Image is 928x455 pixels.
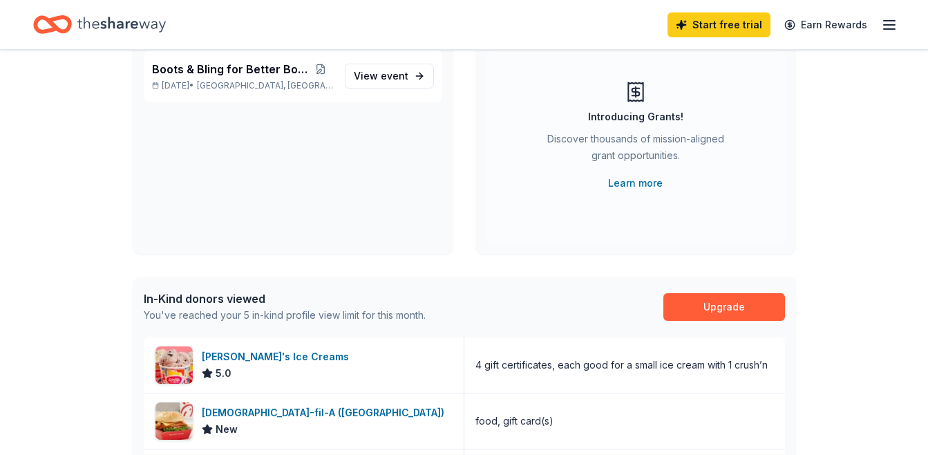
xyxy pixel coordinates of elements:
div: [PERSON_NAME]'s Ice Creams [202,349,354,365]
div: food, gift card(s) [475,413,553,429]
a: View event [345,64,434,89]
img: Image for Chick-fil-A (Houston) [155,402,193,440]
div: [DEMOGRAPHIC_DATA]-fil-A ([GEOGRAPHIC_DATA]) [202,405,450,421]
div: In-Kind donors viewed [144,290,426,307]
span: View [354,68,408,84]
a: Start free trial [667,12,770,37]
span: [GEOGRAPHIC_DATA], [GEOGRAPHIC_DATA] [197,80,333,91]
span: event [381,70,408,82]
a: Learn more [608,175,663,192]
span: 5.0 [216,365,231,382]
a: Earn Rewards [776,12,875,37]
div: 4 gift certificates, each good for a small ice cream with 1 crush’n [475,357,768,373]
div: Introducing Grants! [588,109,683,125]
p: [DATE] • [152,80,334,91]
div: Discover thousands of mission-aligned grant opportunities. [542,131,730,169]
span: New [216,421,238,438]
span: Boots & Bling for Better Bones [152,61,307,77]
div: You've reached your 5 in-kind profile view limit for this month. [144,307,426,324]
img: Image for Amy's Ice Creams [155,346,193,384]
a: Home [33,8,166,41]
a: Upgrade [663,293,785,321]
